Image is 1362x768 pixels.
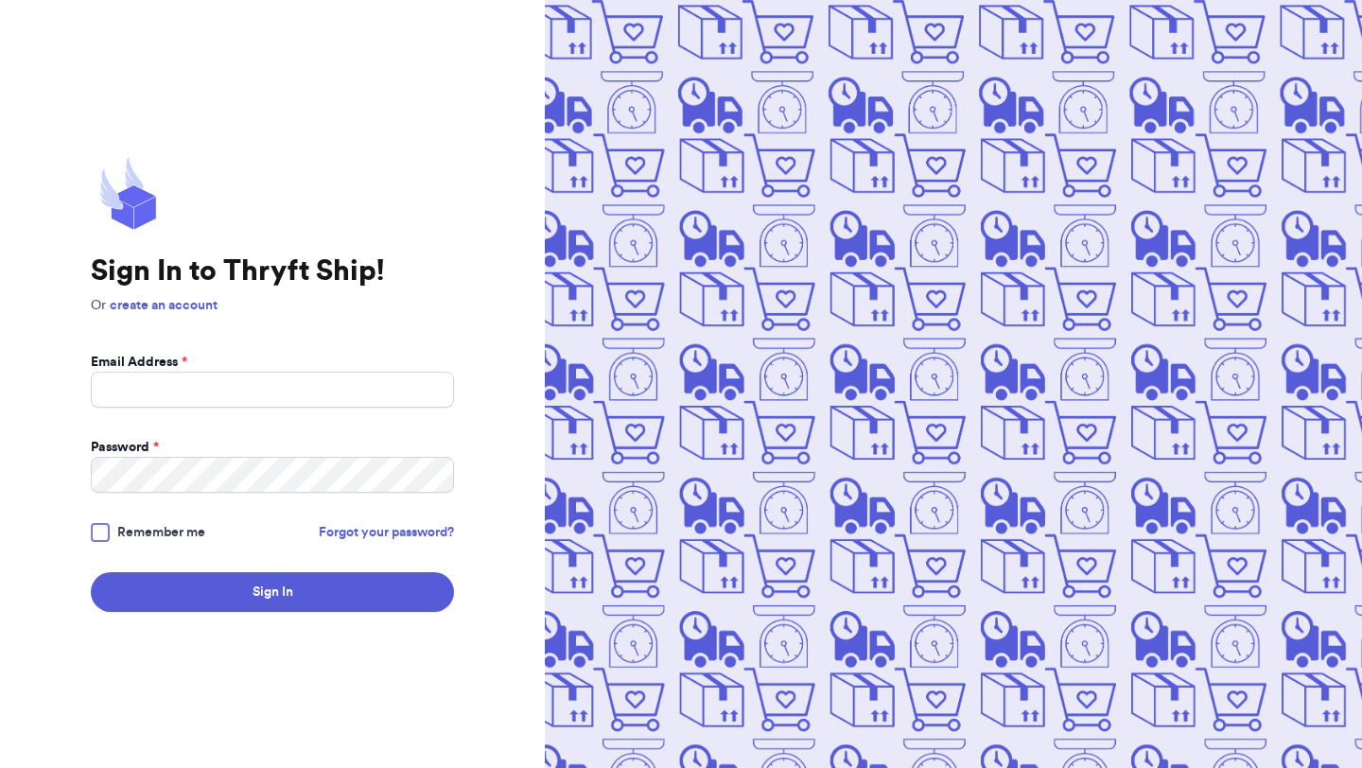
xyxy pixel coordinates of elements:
[91,353,187,372] label: Email Address
[110,299,218,312] a: create an account
[91,572,454,612] button: Sign In
[319,523,454,542] a: Forgot your password?
[91,254,454,288] h1: Sign In to Thryft Ship!
[91,296,454,315] p: Or
[91,438,159,457] label: Password
[117,523,205,542] span: Remember me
